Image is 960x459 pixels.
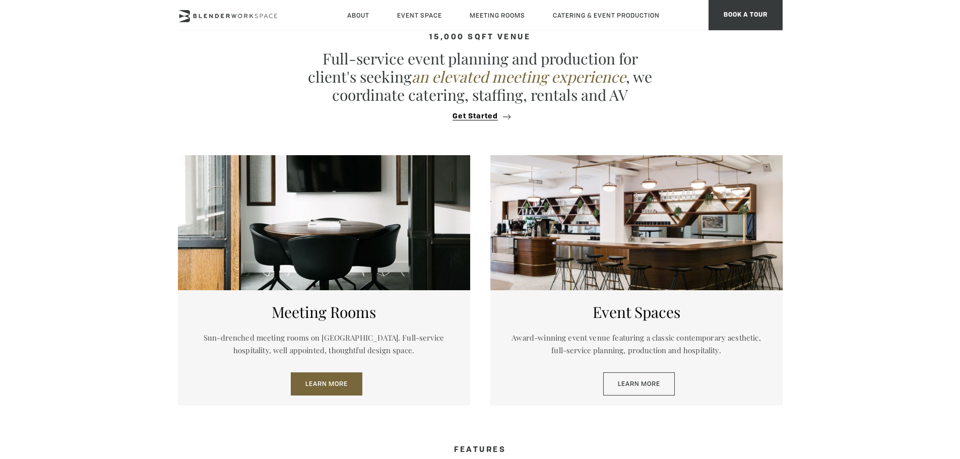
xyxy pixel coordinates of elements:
[178,446,783,454] h4: Features
[291,372,362,396] a: Learn More
[450,112,510,121] button: Get Started
[453,113,498,120] span: Get Started
[505,303,767,321] h5: Event Spaces
[505,332,767,357] p: Award-winning event venue featuring a classic contemporary aesthetic, full-service planning, prod...
[304,49,657,104] p: Full-service event planning and production for client's seeking , we coordinate catering, staffin...
[910,411,960,459] iframe: Chat Widget
[193,303,455,321] h5: Meeting Rooms
[603,372,675,396] a: Learn More
[178,33,783,42] h4: 15,000 sqft venue
[193,332,455,357] p: Sun-drenched meeting rooms on [GEOGRAPHIC_DATA]. Full-service hospitality, well appointed, though...
[412,67,626,87] em: an elevated meeting experience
